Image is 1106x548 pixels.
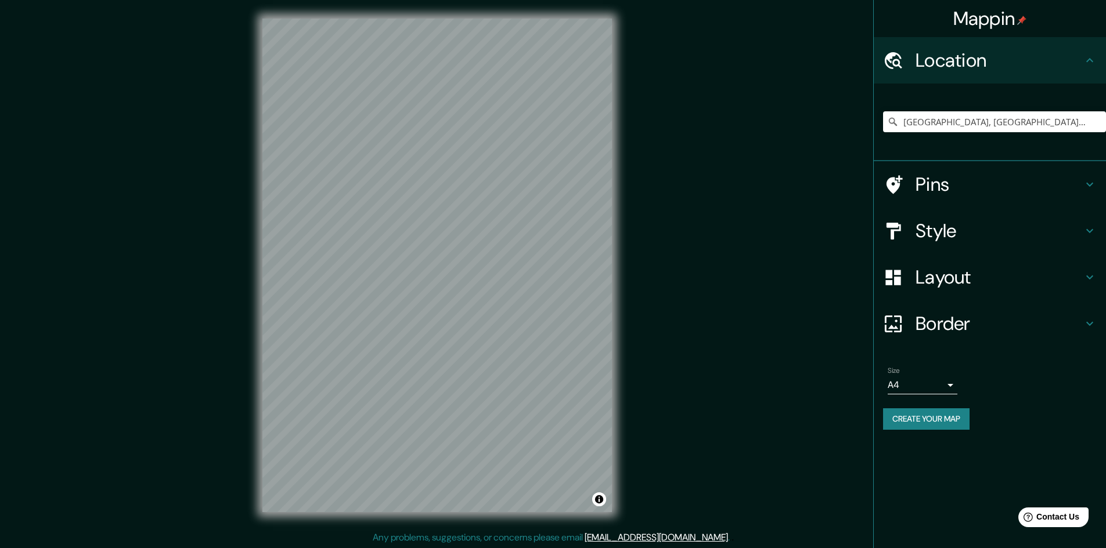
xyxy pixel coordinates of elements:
canvas: Map [262,19,612,512]
h4: Style [916,219,1083,242]
div: Location [874,37,1106,84]
p: Any problems, suggestions, or concerns please email . [373,531,730,545]
h4: Layout [916,266,1083,289]
h4: Location [916,49,1083,72]
img: pin-icon.png [1017,16,1026,25]
h4: Border [916,312,1083,335]
label: Size [888,366,900,376]
div: Border [874,300,1106,347]
button: Toggle attribution [592,492,606,506]
button: Create your map [883,408,970,430]
a: [EMAIL_ADDRESS][DOMAIN_NAME] [585,531,728,543]
div: Style [874,208,1106,254]
div: Layout [874,254,1106,300]
div: A4 [888,376,957,394]
h4: Pins [916,173,1083,196]
div: Pins [874,161,1106,208]
div: . [732,531,734,545]
input: Pick your city or area [883,111,1106,132]
h4: Mappin [953,7,1027,30]
iframe: Help widget launcher [1003,503,1093,535]
div: . [730,531,732,545]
